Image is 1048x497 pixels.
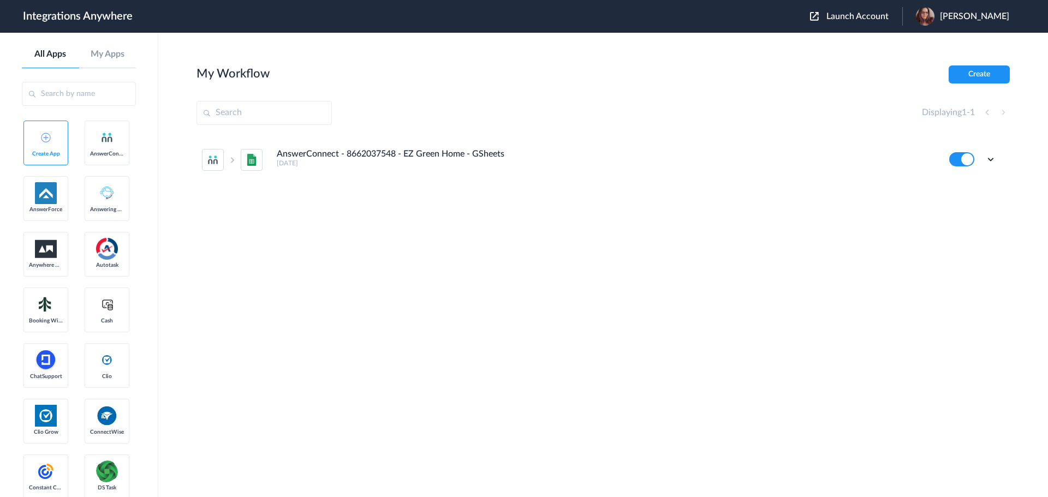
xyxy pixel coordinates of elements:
img: launch-acct-icon.svg [810,12,819,21]
span: Launch Account [826,12,889,21]
img: Clio.jpg [35,405,57,427]
img: autotask.png [96,238,118,260]
span: Cash [90,318,124,324]
input: Search [196,101,332,125]
span: Clio Grow [29,429,63,435]
span: DS Task [90,484,124,491]
img: chatsupport-icon.svg [35,349,57,371]
span: AnswerConnect [90,151,124,157]
span: AnswerForce [29,206,63,213]
input: Search by name [22,82,136,106]
img: 20240306-150956.jpg [916,7,934,26]
h4: Displaying - [922,107,975,118]
span: Clio [90,373,124,380]
img: clio-logo.svg [100,354,114,367]
img: Answering_service.png [96,182,118,204]
span: ChatSupport [29,373,63,380]
span: Booking Widget [29,318,63,324]
span: 1 [970,108,975,117]
img: add-icon.svg [41,133,51,142]
span: Answering Service [90,206,124,213]
span: [PERSON_NAME] [940,11,1009,22]
img: constant-contact.svg [35,460,57,482]
span: Constant Contact [29,484,63,491]
span: ConnectWise [90,429,124,435]
img: aww.png [35,240,57,258]
a: All Apps [22,49,79,59]
button: Create [949,65,1010,83]
img: Setmore_Logo.svg [35,295,57,314]
a: My Apps [79,49,136,59]
h5: [DATE] [277,159,934,167]
img: cash-logo.svg [100,298,114,311]
img: distributedSource.png [96,460,118,482]
span: Autotask [90,262,124,268]
img: answerconnect-logo.svg [100,131,114,144]
h2: My Workflow [196,67,270,81]
img: connectwise.png [96,405,118,426]
span: 1 [962,108,967,117]
button: Launch Account [810,11,902,22]
img: af-app-logo.svg [35,182,57,204]
h4: AnswerConnect - 8662037548 - EZ Green Home - GSheets [277,149,504,159]
h1: Integrations Anywhere [23,10,133,23]
span: Anywhere Works [29,262,63,268]
span: Create App [29,151,63,157]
